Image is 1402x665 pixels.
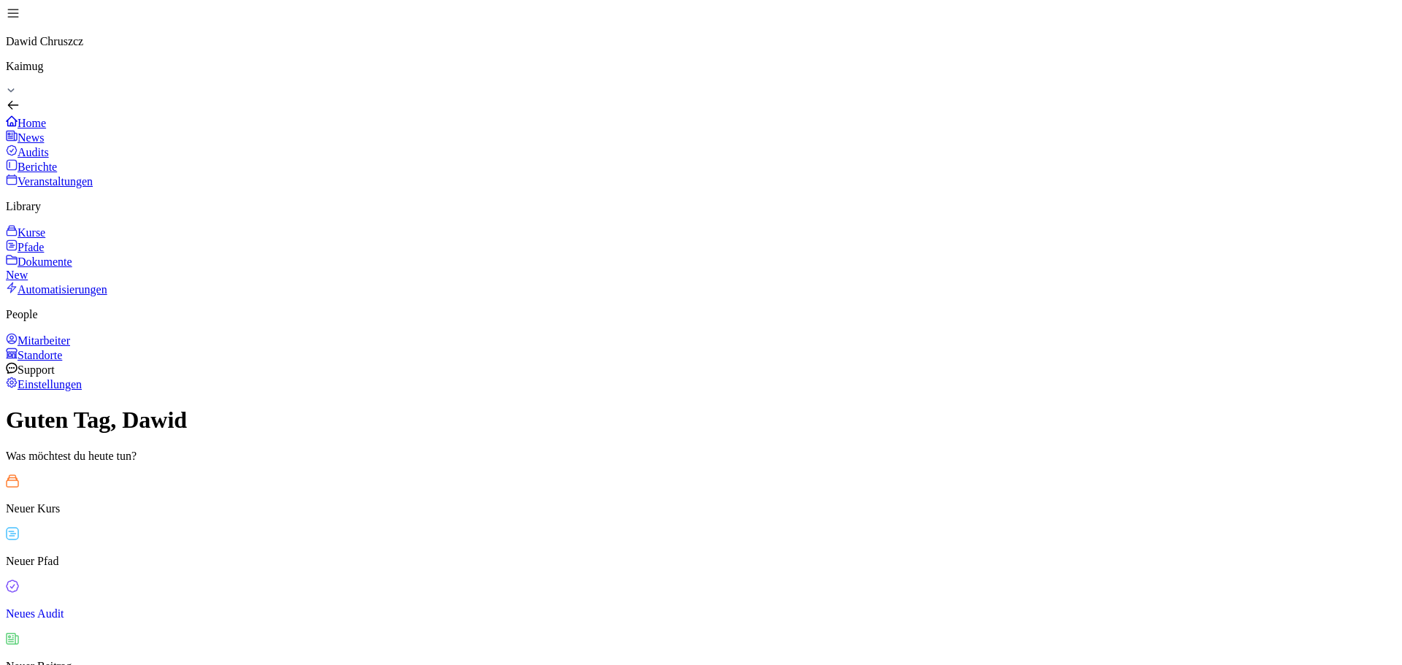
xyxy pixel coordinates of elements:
div: Dokumente [6,254,1396,282]
p: Library [6,200,1396,213]
h1: Guten Tag, Dawid [6,407,1396,434]
a: Einstellungen [6,377,1396,391]
p: Neues Audit [6,607,1396,620]
p: Was möchtest du heute tun? [6,450,1396,463]
p: Neuer Pfad [6,555,1396,568]
a: News [6,130,1396,145]
p: People [6,308,1396,321]
p: Kaimug [6,60,1396,73]
a: Pfade [6,239,1396,254]
p: Dawid Chruszcz [6,35,1396,48]
a: Mitarbeiter [6,333,1396,347]
a: DokumenteNew [6,254,1396,282]
div: New [6,269,1396,282]
p: Neuer Kurs [6,502,1396,515]
a: Berichte [6,159,1396,174]
a: Home [6,115,1396,130]
a: Automatisierungen [6,282,1396,296]
a: Veranstaltungen [6,174,1396,188]
a: Standorte [6,347,1396,362]
a: Kurse [6,225,1396,239]
div: Support [6,362,1396,377]
a: Audits [6,145,1396,159]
